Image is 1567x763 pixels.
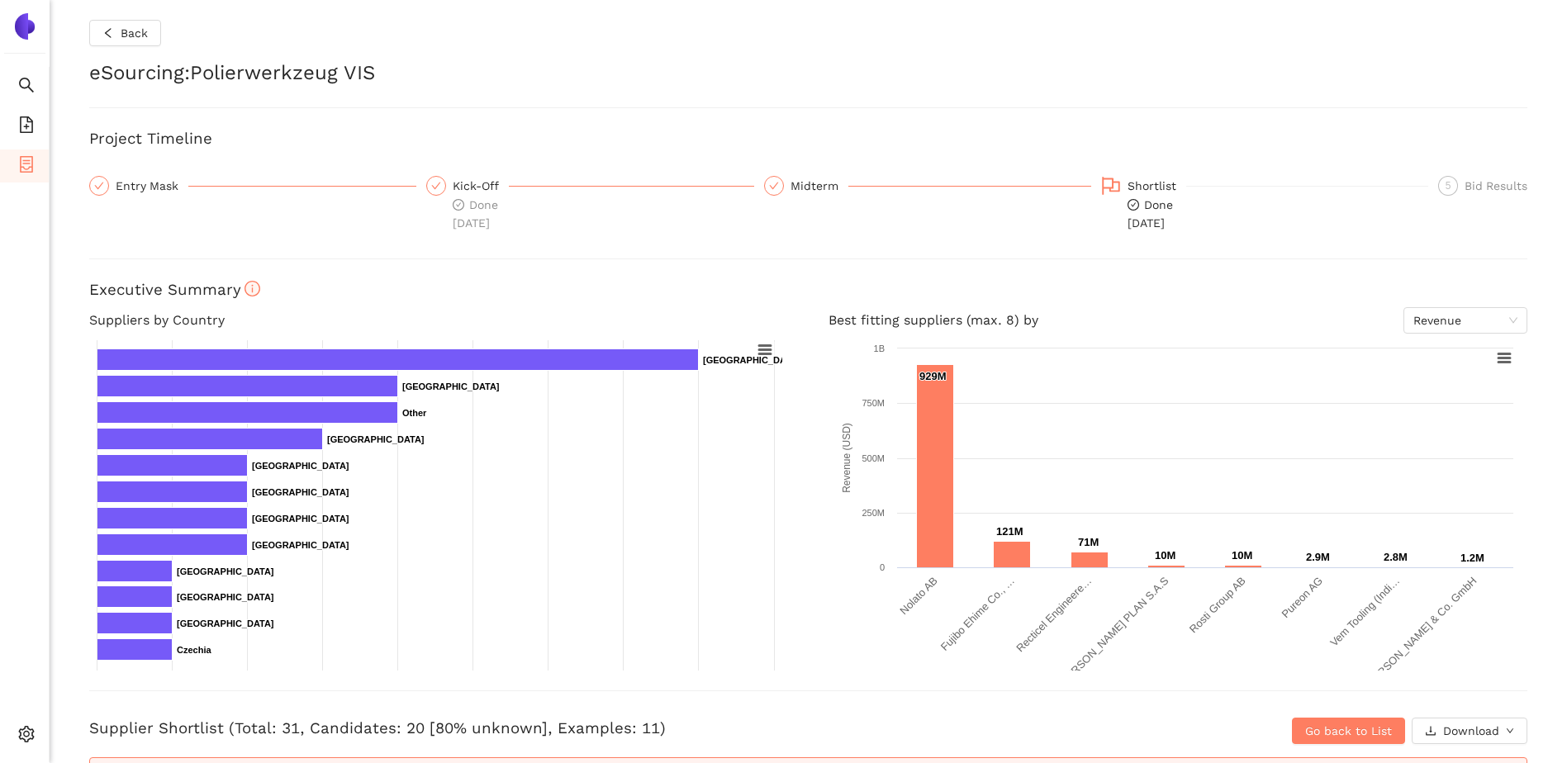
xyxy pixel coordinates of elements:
[431,181,441,191] span: check
[402,381,500,391] text: [GEOGRAPHIC_DATA]
[1362,575,1479,691] text: [PERSON_NAME] & Co. GmbH
[1446,180,1451,192] span: 5
[327,434,425,444] text: [GEOGRAPHIC_DATA]
[769,181,779,191] span: check
[1506,727,1514,737] span: down
[116,176,188,196] div: Entry Mask
[453,176,509,196] div: Kick-Off
[177,592,274,602] text: [GEOGRAPHIC_DATA]
[402,408,427,418] text: Other
[252,487,349,497] text: [GEOGRAPHIC_DATA]
[453,199,464,211] span: check-circle
[252,540,349,550] text: [GEOGRAPHIC_DATA]
[1412,718,1527,744] button: downloadDownloaddown
[938,575,1016,653] text: Fujibo Ehime Co., …
[177,618,274,628] text: [GEOGRAPHIC_DATA]
[1128,198,1173,230] span: Done [DATE]
[89,718,1048,739] h3: Supplier Shortlist (Total: 31, Candidates: 20 [80% unknown], Examples: 11)
[1413,308,1517,333] span: Revenue
[252,461,349,471] text: [GEOGRAPHIC_DATA]
[1128,199,1139,211] span: check-circle
[840,423,852,493] text: Revenue (USD)
[252,514,349,524] text: [GEOGRAPHIC_DATA]
[94,181,104,191] span: check
[862,508,885,518] text: 250M
[1014,575,1094,655] text: Recticel Engineere…
[1384,551,1408,563] text: 2.8M
[1306,551,1330,563] text: 2.9M
[1056,574,1171,689] text: [PERSON_NAME] PLAN S.A.S
[1305,722,1392,740] span: Go back to List
[1078,536,1099,548] text: 71M
[89,128,1527,149] h3: Project Timeline
[829,307,1528,334] h4: Best fitting suppliers (max. 8) by
[1327,575,1402,649] text: Vem Tooling (Indi…
[703,355,800,365] text: [GEOGRAPHIC_DATA]
[245,281,260,296] span: info-circle
[121,24,148,42] span: Back
[862,398,885,408] text: 750M
[1460,552,1484,564] text: 1.2M
[897,575,939,617] text: Nolato AB
[1279,575,1325,621] text: Pureon AG
[1443,722,1499,740] span: Download
[791,176,848,196] div: Midterm
[919,370,947,382] text: 929M
[1186,575,1247,636] text: Rosti Group AB
[18,720,35,753] span: setting
[862,453,885,463] text: 500M
[453,198,498,230] span: Done [DATE]
[1155,549,1175,562] text: 10M
[1292,718,1405,744] button: Go back to List
[18,71,35,104] span: search
[89,20,161,46] button: leftBack
[1232,549,1252,562] text: 10M
[1101,176,1428,232] div: Shortlistcheck-circleDone[DATE]
[1101,176,1121,196] span: flag
[1425,725,1436,738] span: download
[873,344,884,353] text: 1B
[879,562,884,572] text: 0
[18,111,35,144] span: file-add
[89,307,789,334] h4: Suppliers by Country
[1465,179,1527,192] span: Bid Results
[18,150,35,183] span: container
[177,645,211,655] text: Czechia
[102,27,114,40] span: left
[1128,176,1186,196] div: Shortlist
[12,13,38,40] img: Logo
[89,59,1527,88] h2: eSourcing : Polierwerkzeug VIS
[177,566,274,576] text: [GEOGRAPHIC_DATA]
[996,525,1023,538] text: 121M
[89,279,1527,301] h3: Executive Summary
